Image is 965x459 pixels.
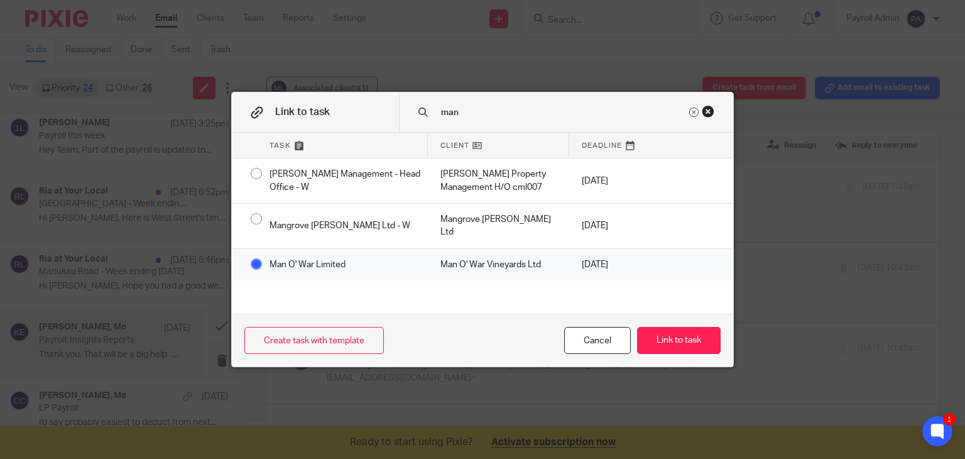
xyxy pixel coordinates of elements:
span: Link to task [275,107,330,117]
div: Mangrove [PERSON_NAME] Ltd - W [257,204,428,248]
span: Deadline [582,140,622,151]
span: : [95,333,98,343]
span: no later than 4.30pm [70,358,168,368]
span: that go through the Bank [119,345,238,356]
span: . This is to allow time for any issues arising with loading the payrolls! [168,358,499,368]
span: Task [270,140,291,151]
span: AMSL-NET Payrolls [22,345,116,356]
div: Mark as done [428,158,569,203]
div: Mark as done [428,249,569,280]
a: Create task with template [244,327,384,354]
input: Search task name or client... [440,106,686,119]
div: 1 [943,413,956,426]
span: ( [116,345,119,356]
div: [DATE] [569,204,651,248]
div: [DATE] [569,249,651,280]
div: Man O' War Limited [257,249,428,280]
div: Mark as done [428,204,569,248]
div: [PERSON_NAME] Management - Head Office - W [257,158,428,203]
div: Close this dialog window [702,105,714,118]
span: Client [440,140,469,151]
div: Close this dialog window [564,327,631,354]
div: [DATE] [569,158,651,203]
button: Link to task [637,327,721,354]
